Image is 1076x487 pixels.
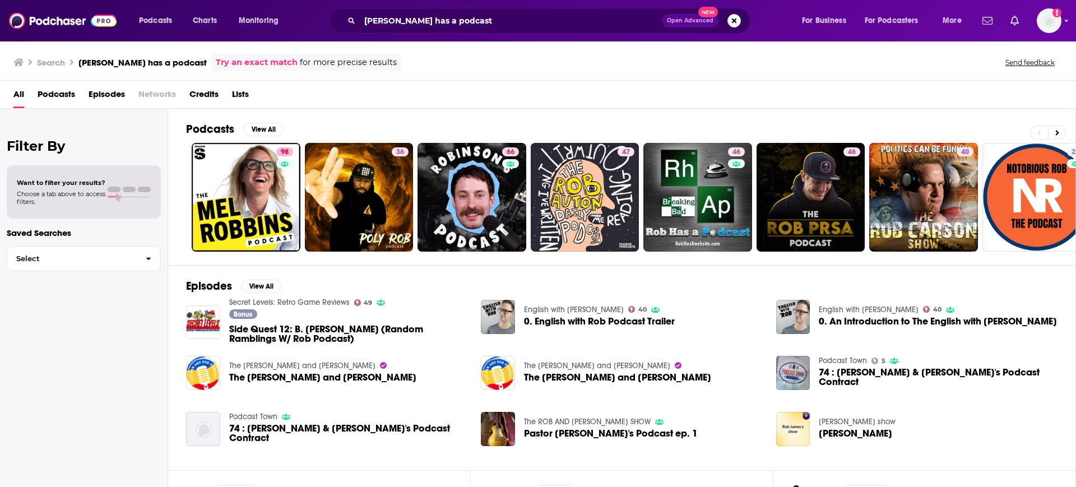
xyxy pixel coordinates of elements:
button: Select [7,246,161,271]
span: 40 [638,307,647,312]
a: Rob PODCast [819,429,892,438]
a: The ROB AND ROBBIE SHOW [524,417,651,426]
button: Show profile menu [1037,8,1061,33]
span: Pastor [PERSON_NAME]'s Podcast ep. 1 [524,429,698,438]
a: 40 [957,147,973,156]
span: 46 [732,147,740,158]
a: The Dan and Rob Podcast [186,356,220,390]
a: 40 [869,143,978,252]
a: 46 [843,147,860,156]
img: 74 : Chris & Rob's Podcast Contract [776,356,810,390]
span: Networks [138,85,176,108]
span: For Podcasters [865,13,919,29]
span: 98 [281,147,289,158]
a: 5 [871,358,885,364]
span: Logged in as SimonElement [1037,8,1061,33]
a: English with Rob [524,305,624,314]
a: 98 [276,147,293,156]
h2: Filter By [7,138,161,154]
img: User Profile [1037,8,1061,33]
span: The [PERSON_NAME] and [PERSON_NAME] [229,373,416,382]
span: 40 [961,147,969,158]
span: Monitoring [239,13,279,29]
a: EpisodesView All [186,279,281,293]
button: View All [243,123,284,136]
img: Rob PODCast [776,412,810,446]
button: open menu [794,12,860,30]
span: 74 : [PERSON_NAME] & [PERSON_NAME]'s Podcast Contract [229,424,468,443]
span: More [943,13,962,29]
span: 0. An Introduction to The English with [PERSON_NAME] [819,317,1057,326]
a: 40 [628,306,647,313]
span: Side Quest 12: B. [PERSON_NAME] (Random Ramblings W/ Rob Podcast) [229,324,468,344]
img: 74 : Chris & Rob's Podcast Contract [186,412,220,446]
a: 0. An Introduction to The English with Rob Podcast [819,317,1057,326]
a: PodcastsView All [186,122,284,136]
a: Episodes [89,85,125,108]
span: Podcasts [139,13,172,29]
span: 36 [396,147,404,158]
a: Charts [185,12,224,30]
a: 66 [418,143,526,252]
img: The Dan and Rob Podcast [481,356,515,390]
span: for more precise results [300,56,397,69]
a: 74 : Chris & Rob's Podcast Contract [229,424,468,443]
a: 46 [643,143,752,252]
a: Podcasts [38,85,75,108]
a: Pastor Rob's Podcast ep. 1 [481,412,515,446]
span: 46 [848,147,856,158]
span: 5 [882,359,885,364]
a: 40 [923,306,941,313]
button: View All [241,280,281,293]
span: Want to filter your results? [17,179,105,187]
a: The Dan and Rob Podcast [524,373,711,382]
button: open menu [231,12,293,30]
span: 49 [364,300,372,305]
a: Side Quest 12: B. Rob (Random Ramblings W/ Rob Podcast) [229,324,468,344]
span: For Business [802,13,846,29]
a: The Dan and Rob Podcast [229,373,416,382]
a: 0. English with Rob Podcast Trailer [524,317,675,326]
a: Show notifications dropdown [978,11,997,30]
span: New [698,7,718,17]
h2: Episodes [186,279,232,293]
a: 0. English with Rob Podcast Trailer [481,300,515,334]
a: 98 [192,143,300,252]
a: English with Rob [819,305,919,314]
a: Show notifications dropdown [1006,11,1023,30]
span: Select [7,255,137,262]
a: Podcast Town [819,356,867,365]
h3: [PERSON_NAME] has a podcast [78,57,207,68]
span: Open Advanced [667,18,713,24]
span: 47 [622,147,630,158]
span: 74 : [PERSON_NAME] & [PERSON_NAME]'s Podcast Contract [819,368,1058,387]
a: 66 [502,147,519,156]
a: The Dan and Rob Podcast [229,361,375,370]
a: Rob James's show [819,417,896,426]
img: 0. An Introduction to The English with Rob Podcast [776,300,810,334]
a: The Dan and Rob Podcast [524,361,670,370]
a: 46 [728,147,745,156]
p: Saved Searches [7,228,161,238]
span: Charts [193,13,217,29]
span: 66 [507,147,514,158]
a: Credits [189,85,219,108]
h3: Search [37,57,65,68]
a: Lists [232,85,249,108]
a: 49 [354,299,373,306]
span: 40 [933,307,941,312]
button: open menu [935,12,976,30]
a: 46 [757,143,865,252]
a: Secret Levels: Retro Game Reviews [229,298,350,307]
img: Podchaser - Follow, Share and Rate Podcasts [9,10,117,31]
button: Open AdvancedNew [662,14,718,27]
span: Bonus [234,311,252,318]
